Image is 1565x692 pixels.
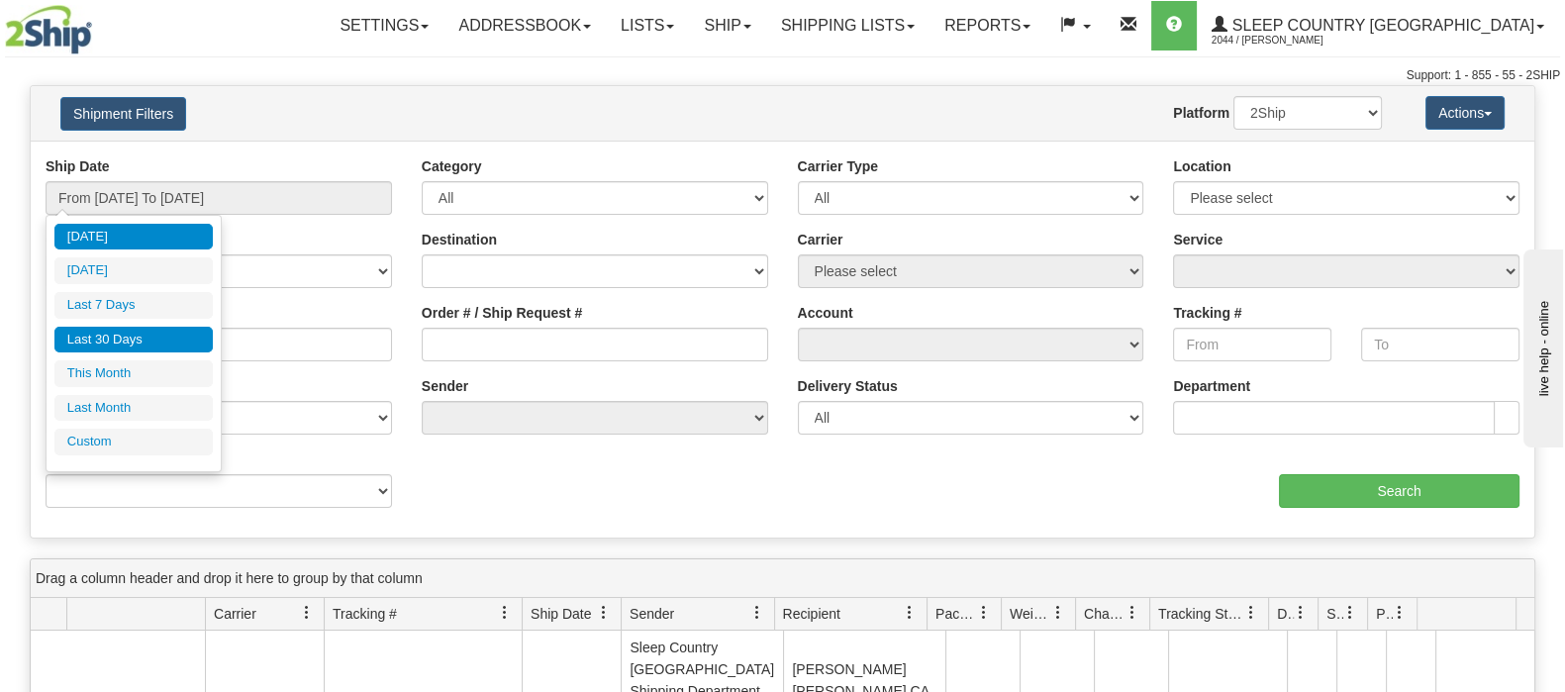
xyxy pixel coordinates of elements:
[1383,596,1417,630] a: Pickup Status filter column settings
[54,224,213,250] li: [DATE]
[630,604,674,624] span: Sender
[1519,245,1563,446] iframe: chat widget
[1425,96,1505,130] button: Actions
[333,604,397,624] span: Tracking #
[935,604,977,624] span: Packages
[54,327,213,353] li: Last 30 Days
[1361,328,1519,361] input: To
[740,596,774,630] a: Sender filter column settings
[531,604,591,624] span: Ship Date
[798,376,898,396] label: Delivery Status
[54,292,213,319] li: Last 7 Days
[1041,596,1075,630] a: Weight filter column settings
[290,596,324,630] a: Carrier filter column settings
[798,156,878,176] label: Carrier Type
[689,1,765,50] a: Ship
[1212,31,1360,50] span: 2044 / [PERSON_NAME]
[929,1,1045,50] a: Reports
[54,360,213,387] li: This Month
[1116,596,1149,630] a: Charge filter column settings
[1326,604,1343,624] span: Shipment Issues
[422,376,468,396] label: Sender
[488,596,522,630] a: Tracking # filter column settings
[1173,156,1230,176] label: Location
[443,1,606,50] a: Addressbook
[798,303,853,323] label: Account
[1284,596,1318,630] a: Delivery Status filter column settings
[1376,604,1393,624] span: Pickup Status
[1010,604,1051,624] span: Weight
[1173,328,1331,361] input: From
[46,156,110,176] label: Ship Date
[1173,376,1250,396] label: Department
[54,395,213,422] li: Last Month
[1333,596,1367,630] a: Shipment Issues filter column settings
[5,67,1560,84] div: Support: 1 - 855 - 55 - 2SHIP
[60,97,186,131] button: Shipment Filters
[1279,474,1519,508] input: Search
[606,1,689,50] a: Lists
[1084,604,1125,624] span: Charge
[422,303,583,323] label: Order # / Ship Request #
[1234,596,1268,630] a: Tracking Status filter column settings
[766,1,929,50] a: Shipping lists
[1227,17,1534,34] span: Sleep Country [GEOGRAPHIC_DATA]
[325,1,443,50] a: Settings
[54,257,213,284] li: [DATE]
[1173,103,1229,123] label: Platform
[422,156,482,176] label: Category
[15,17,183,32] div: live help - online
[1173,303,1241,323] label: Tracking #
[5,5,92,54] img: logo2044.jpg
[31,559,1534,598] div: grid grouping header
[54,429,213,455] li: Custom
[1277,604,1294,624] span: Delivery Status
[1173,230,1223,249] label: Service
[422,230,497,249] label: Destination
[893,596,927,630] a: Recipient filter column settings
[967,596,1001,630] a: Packages filter column settings
[1158,604,1244,624] span: Tracking Status
[798,230,843,249] label: Carrier
[1197,1,1559,50] a: Sleep Country [GEOGRAPHIC_DATA] 2044 / [PERSON_NAME]
[587,596,621,630] a: Ship Date filter column settings
[783,604,840,624] span: Recipient
[214,604,256,624] span: Carrier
